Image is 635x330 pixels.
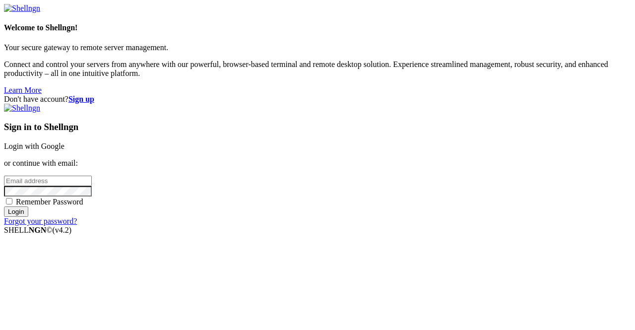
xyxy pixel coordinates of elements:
a: Sign up [68,95,94,103]
a: Forgot your password? [4,217,77,225]
img: Shellngn [4,104,40,113]
a: Login with Google [4,142,64,150]
p: Your secure gateway to remote server management. [4,43,631,52]
span: 4.2.0 [53,226,72,234]
span: Remember Password [16,198,83,206]
input: Email address [4,176,92,186]
a: Learn More [4,86,42,94]
p: Connect and control your servers from anywhere with our powerful, browser-based terminal and remo... [4,60,631,78]
h3: Sign in to Shellngn [4,122,631,132]
div: Don't have account? [4,95,631,104]
h4: Welcome to Shellngn! [4,23,631,32]
p: or continue with email: [4,159,631,168]
span: SHELL © [4,226,71,234]
img: Shellngn [4,4,40,13]
b: NGN [29,226,47,234]
input: Login [4,206,28,217]
input: Remember Password [6,198,12,204]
